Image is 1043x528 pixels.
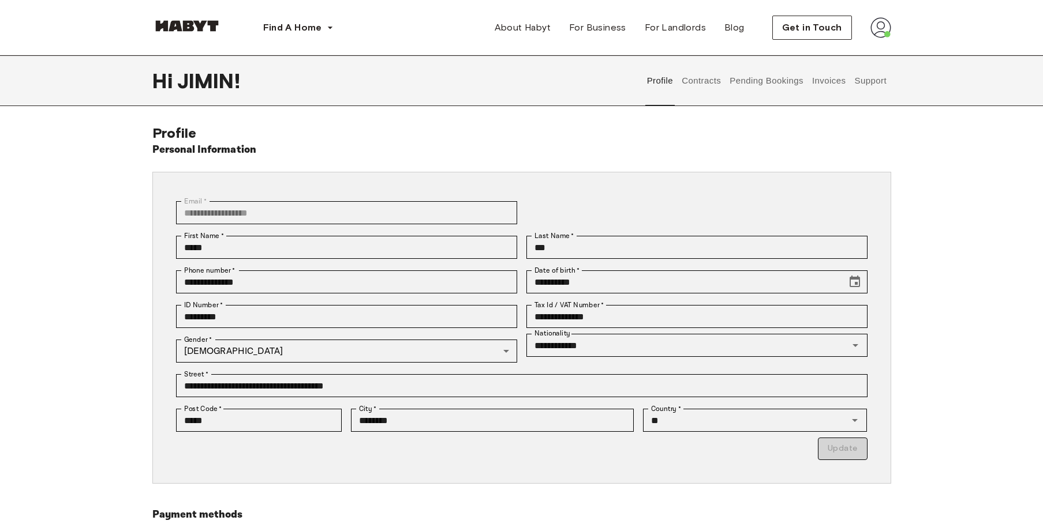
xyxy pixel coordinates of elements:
[152,507,891,523] h6: Payment methods
[843,270,866,293] button: Choose date, selected date is Jan 21, 2001
[645,21,706,35] span: For Landlords
[715,16,754,39] a: Blog
[184,231,224,241] label: First Name
[810,55,847,106] button: Invoices
[853,55,888,106] button: Support
[152,69,177,93] span: Hi
[847,412,863,428] button: Open
[772,16,852,40] button: Get in Touch
[560,16,635,39] a: For Business
[184,265,235,276] label: Phone number
[263,21,322,35] span: Find A Home
[534,265,580,276] label: Date of birth
[728,55,805,106] button: Pending Bookings
[184,300,223,310] label: ID Number
[870,17,891,38] img: avatar
[176,201,517,224] div: You can't change your email address at the moment. Please reach out to customer support in case y...
[495,21,551,35] span: About Habyt
[642,55,891,106] div: user profile tabs
[184,334,212,345] label: Gender
[681,55,723,106] button: Contracts
[569,21,626,35] span: For Business
[152,142,257,158] h6: Personal Information
[359,403,377,414] label: City
[651,403,681,414] label: Country
[724,21,745,35] span: Blog
[782,21,842,35] span: Get in Touch
[254,16,343,39] button: Find A Home
[645,55,675,106] button: Profile
[847,337,863,353] button: Open
[177,69,240,93] span: JIMIN !
[534,231,574,241] label: Last Name
[485,16,560,39] a: About Habyt
[184,403,222,414] label: Post Code
[635,16,715,39] a: For Landlords
[534,300,604,310] label: Tax Id / VAT Number
[534,329,570,338] label: Nationality
[184,369,208,379] label: Street
[152,20,222,32] img: Habyt
[152,125,197,141] span: Profile
[176,340,517,363] div: [DEMOGRAPHIC_DATA]
[184,196,207,206] label: Email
